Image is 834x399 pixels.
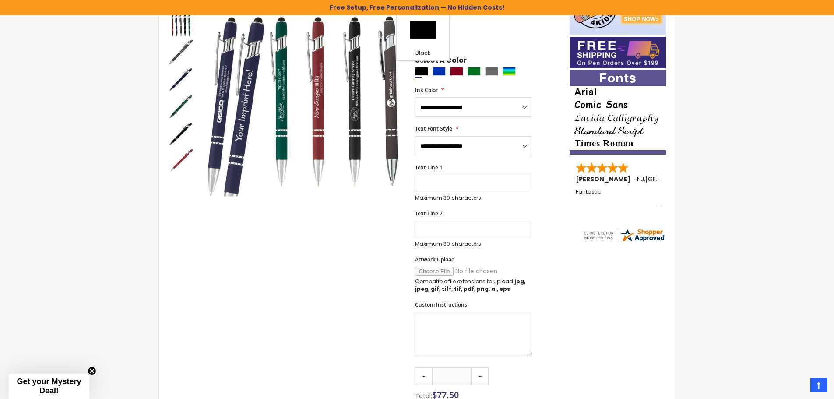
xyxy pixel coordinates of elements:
[168,65,195,92] div: Custom Soft Touch Metal Pen - Stylus Top
[645,175,710,184] span: [GEOGRAPHIC_DATA]
[399,49,447,58] div: Black
[637,175,644,184] span: NJ
[633,175,710,184] span: - ,
[570,37,666,68] img: Free shipping on orders over $199
[415,278,525,292] strong: jpg, jpeg, gif, tiff, tif, pdf, png, ai, eps
[168,38,195,65] div: Custom Soft Touch Metal Pen - Stylus Top
[484,9,486,16] span: 1
[433,67,446,76] div: Blue
[168,120,194,147] img: Custom Soft Touch Metal Pen - Stylus Top
[450,67,463,76] div: Burgundy
[168,66,194,92] img: Custom Soft Touch Metal Pen - Stylus Top
[511,9,556,16] a: Add Your Review
[88,367,96,375] button: Close teaser
[168,39,194,65] img: Custom Soft Touch Metal Pen - Stylus Top
[168,12,194,38] img: Custom Soft Touch Metal Pen - Stylus Top
[488,9,506,16] span: Review
[415,125,452,132] span: Text Font Style
[576,189,661,208] div: Fantastic
[168,120,195,147] div: Custom Soft Touch Metal Pen - Stylus Top
[415,56,467,67] span: Select A Color
[415,256,454,263] span: Artwork Upload
[9,374,89,399] div: Get your Mystery Deal!Close teaser
[415,367,433,385] a: -
[570,70,666,155] img: font-personalization-examples
[503,67,516,76] div: Assorted
[415,278,531,292] p: Compatible file extensions to upload:
[415,67,428,76] div: Black
[576,175,633,184] span: [PERSON_NAME]
[485,67,498,76] div: Grey
[17,377,81,395] span: Get your Mystery Deal!
[415,194,531,201] p: Maximum 30 characters
[415,86,438,94] span: Ink Color
[168,92,195,120] div: Custom Soft Touch Metal Pen - Stylus Top
[168,148,194,174] img: Custom Soft Touch Metal Pen - Stylus Top
[415,210,443,217] span: Text Line 2
[468,67,481,76] div: Green
[582,237,666,245] a: 4pens.com certificate URL
[582,227,666,243] img: 4pens.com widget logo
[415,164,443,171] span: Text Line 1
[415,240,531,247] p: Maximum 30 characters
[484,9,507,16] a: 1 Review
[810,378,827,392] a: Top
[168,11,195,38] div: Custom Soft Touch Metal Pen - Stylus Top
[168,93,194,120] img: Custom Soft Touch Metal Pen - Stylus Top
[471,367,489,385] a: +
[415,301,467,308] span: Custom Instructions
